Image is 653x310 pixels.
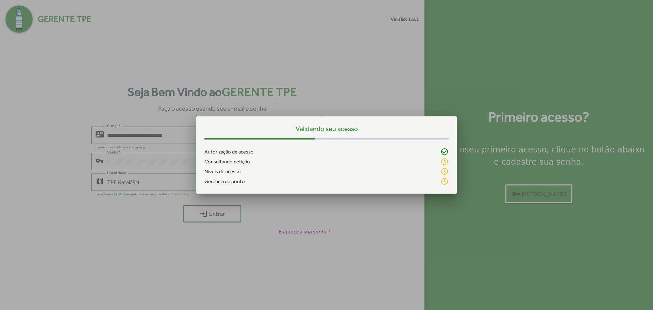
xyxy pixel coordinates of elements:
h5: Validando seu acesso [204,125,449,133]
span: Gerência de ponto [204,178,245,185]
span: Autorização de acesso [204,148,254,156]
mat-icon: schedule [440,167,449,176]
mat-icon: schedule [440,177,449,185]
mat-icon: schedule [440,158,449,166]
span: Consultando petição [204,158,250,166]
span: Níveis de acesso [204,168,241,176]
mat-icon: check_circle_outline [440,148,449,156]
